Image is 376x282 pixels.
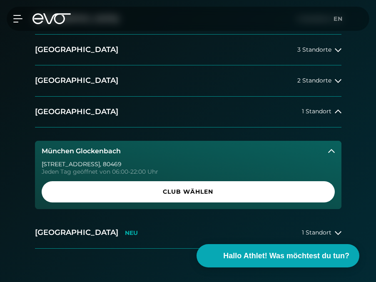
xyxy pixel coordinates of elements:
[35,97,341,127] button: [GEOGRAPHIC_DATA]1 Standort
[42,161,335,167] div: [STREET_ADDRESS] , 80469
[35,65,341,96] button: [GEOGRAPHIC_DATA]2 Standorte
[42,181,335,202] a: Club wählen
[297,77,331,84] span: 2 Standorte
[35,45,118,55] h2: [GEOGRAPHIC_DATA]
[334,15,343,22] span: en
[302,108,331,115] span: 1 Standort
[35,35,341,65] button: [GEOGRAPHIC_DATA]3 Standorte
[52,187,325,196] span: Club wählen
[35,107,118,117] h2: [GEOGRAPHIC_DATA]
[223,250,349,262] span: Hallo Athlet! Was möchtest du tun?
[35,75,118,86] h2: [GEOGRAPHIC_DATA]
[302,230,331,236] span: 1 Standort
[35,227,118,238] h2: [GEOGRAPHIC_DATA]
[42,147,121,155] h3: München Glockenbach
[35,217,341,248] button: [GEOGRAPHIC_DATA]NEU1 Standort
[35,141,341,162] button: München Glockenbach
[42,169,335,175] div: Jeden Tag geöffnet von 06:00-22:00 Uhr
[334,14,348,24] a: en
[197,244,359,267] button: Hallo Athlet! Was möchtest du tun?
[125,230,138,237] p: NEU
[297,47,331,53] span: 3 Standorte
